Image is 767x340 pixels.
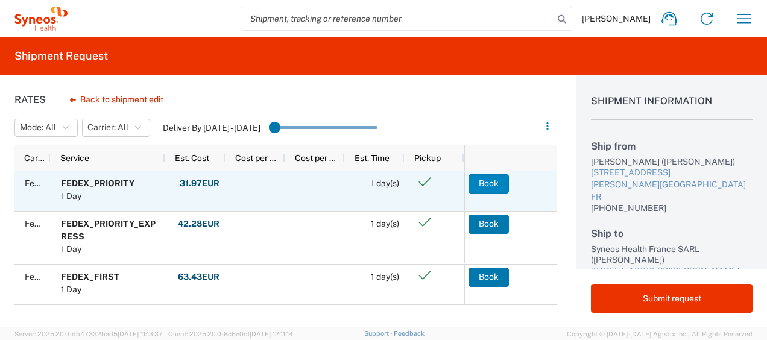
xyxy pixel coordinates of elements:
b: FEDEX_PRIORITY [61,178,134,188]
span: Server: 2025.20.0-db47332bad5 [14,330,163,338]
button: Book [469,268,509,287]
button: Book [469,174,509,194]
button: Submit request [591,284,753,313]
span: 1 day(s) [371,178,399,188]
b: FEDEX_FIRST [61,272,119,282]
label: Deliver By [DATE] - [DATE] [163,122,260,133]
button: 63.43EUR [177,268,220,287]
span: [PERSON_NAME] [582,13,651,24]
h1: Rates [14,94,46,105]
button: Book [469,215,509,234]
strong: 42.28 EUR [178,218,219,230]
button: 31.97EUR [179,174,220,194]
a: [STREET_ADDRESS][PERSON_NAME][GEOGRAPHIC_DATA] FR [591,167,753,203]
span: [DATE] 11:13:37 [118,330,163,338]
span: FedEx Express [25,219,83,228]
strong: 63.43 EUR [178,271,219,283]
a: [STREET_ADDRESS][PERSON_NAME][GEOGRAPHIC_DATA], 75014 FR [591,265,753,289]
span: Pickup [414,153,441,163]
button: Mode: All [14,119,78,137]
a: Support [364,330,394,337]
div: Syneos Health France SARL ([PERSON_NAME]) [591,244,753,265]
div: [PERSON_NAME][GEOGRAPHIC_DATA] FR [591,179,753,203]
h1: Shipment Information [591,95,753,120]
div: [STREET_ADDRESS][PERSON_NAME] [591,265,753,277]
span: Est. Cost [175,153,209,163]
span: Copyright © [DATE]-[DATE] Agistix Inc., All Rights Reserved [567,329,753,339]
div: 1 Day [61,243,160,256]
span: 1 day(s) [371,272,399,282]
div: [PERSON_NAME] ([PERSON_NAME]) [591,156,753,167]
a: Feedback [394,330,425,337]
span: FedEx Express [25,272,83,282]
input: Shipment, tracking or reference number [241,7,554,30]
span: Cost per Mile [235,153,280,163]
button: Carrier: All [82,119,150,137]
span: [DATE] 12:11:14 [250,330,293,338]
button: 42.28EUR [177,215,220,234]
button: Back to shipment edit [60,89,173,110]
div: 1 Day [61,190,134,203]
span: FedEx Express [25,178,83,188]
b: FEDEX_PRIORITY_EXPRESS [61,219,156,241]
strong: 31.97 EUR [180,178,219,189]
span: Client: 2025.20.0-8c6e0cf [168,330,293,338]
h2: Ship to [591,228,753,239]
div: [STREET_ADDRESS] [591,167,753,179]
span: 1 day(s) [371,219,399,228]
span: Est. Time [355,153,390,163]
span: Service [60,153,89,163]
h2: Shipment Request [14,49,108,63]
span: Mode: All [20,122,56,133]
h2: Ship from [591,140,753,152]
span: Carrier: All [87,122,128,133]
span: Cost per Mile [295,153,340,163]
span: Carrier [24,153,46,163]
div: [PHONE_NUMBER] [591,203,753,213]
div: 1 Day [61,283,119,296]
